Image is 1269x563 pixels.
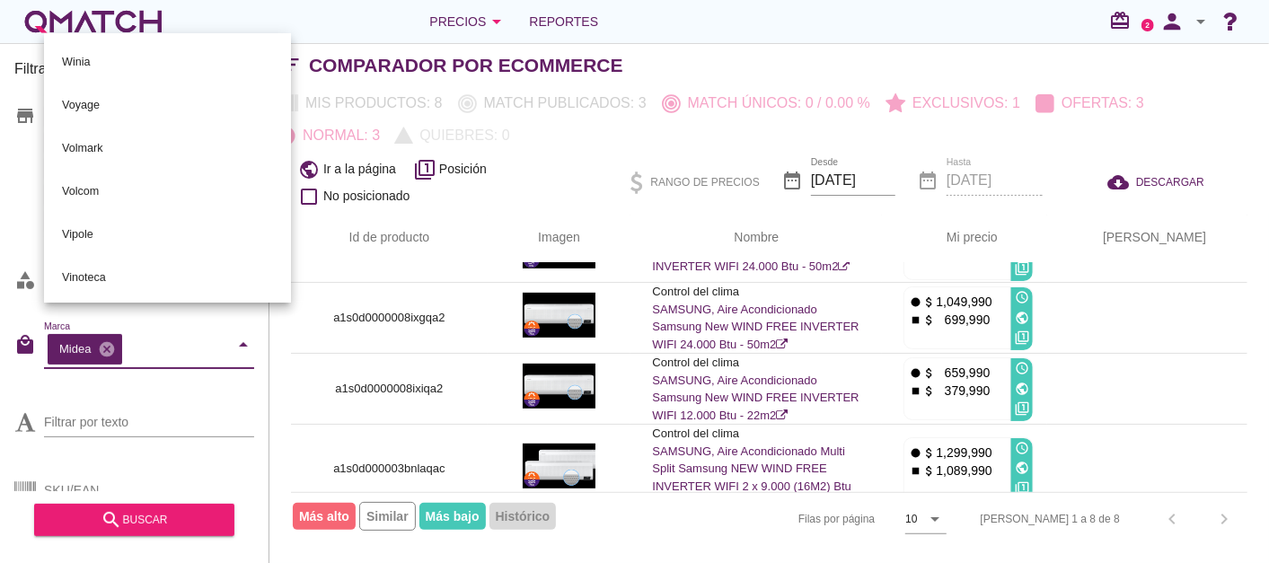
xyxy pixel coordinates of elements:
[882,213,1047,263] th: Mi precio: Not sorted. Activate to sort ascending.
[936,364,990,382] p: 659,990
[1015,382,1029,396] i: public
[48,509,220,531] div: buscar
[909,313,922,327] i: stop
[323,160,396,179] span: Ir a la página
[233,334,254,356] i: arrow_drop_down
[655,87,878,119] button: Match únicos: 0 / 0.00 %
[439,160,487,179] span: Posición
[298,159,320,180] i: public
[489,503,557,530] span: Histórico
[415,4,522,40] button: Precios
[269,119,388,152] button: Normal: 3
[1154,9,1190,34] i: person
[936,444,991,462] p: 1,299,990
[313,460,466,478] p: a1s0d000003bnlaqac
[58,213,277,256] div: Vipole
[291,213,488,263] th: Id de producto: Not sorted.
[14,269,36,291] i: category
[58,256,277,299] div: Vinoteca
[925,508,947,530] i: arrow_drop_down
[781,170,803,191] i: date_range
[1015,261,1029,276] i: filter_1
[1015,441,1029,455] i: access_time
[529,11,598,32] span: Reportes
[1146,21,1150,29] text: 2
[922,295,936,309] i: attach_money
[101,509,122,531] i: search
[1015,401,1029,416] i: filter_1
[1093,166,1219,198] button: DESCARGAR
[1141,19,1154,31] a: 2
[298,186,320,207] i: check_box_outline_blank
[936,382,990,400] p: 379,990
[1136,174,1204,190] span: DESCARGAR
[1109,10,1138,31] i: redeem
[58,299,277,342] div: Vina terrapura
[1190,11,1212,32] i: arrow_drop_down
[922,313,936,327] i: attach_money
[1107,172,1136,193] i: cloud_download
[681,92,870,114] p: Match únicos: 0 / 0.00 %
[34,504,234,536] button: buscar
[309,51,623,80] h2: Comparador por eCommerce
[652,374,859,422] a: SAMSUNG, Aire Acondicionado Samsung New WIND FREE INVERTER WIFI 12.000 Btu - 22m2
[1047,213,1247,263] th: Ripley: Not sorted. Activate to sort ascending.
[652,283,860,301] p: Control del clima
[936,293,991,311] p: 1,049,990
[58,127,277,170] div: Volmark
[905,92,1020,114] p: Exclusivos: 1
[419,503,486,530] span: Más bajo
[878,87,1028,119] button: Exclusivos: 1
[313,380,466,398] p: a1s0d0000008ixiqa2
[295,125,380,146] p: Normal: 3
[1015,330,1029,345] i: filter_1
[1015,311,1029,325] i: public
[313,309,466,327] p: a1s0d0000008ixgqa2
[523,293,595,338] img: a1s0d0000008ixgqa2_190.jpg
[1015,461,1029,475] i: public
[936,311,990,329] p: 699,990
[14,334,36,356] i: local_mall
[922,464,936,478] i: attach_money
[922,366,936,380] i: attach_money
[905,511,917,527] div: 10
[323,187,410,206] span: No posicionado
[652,444,851,511] a: SAMSUNG, Aire Acondicionado Multi Split Samsung NEW WIND FREE INVERTER WIFI 2 x 9.000 (16M2) Btu
[1015,481,1029,496] i: filter_1
[359,502,416,531] span: Similar
[936,462,991,479] p: 1,089,990
[22,4,165,40] a: white-qmatch-logo
[909,366,922,380] i: fiber_manual_record
[652,425,860,443] p: Control del clima
[652,242,859,273] a: Samsung, Aire Acondicionado Samsung INVERTER WIFI 24.000 Btu - 50m2
[414,159,436,180] i: filter_1
[1015,290,1029,304] i: access_time
[523,444,595,488] img: a1s0d000003bnlaqac_190.jpg
[488,213,631,263] th: Imagen: Not sorted.
[909,464,922,478] i: stop
[98,340,116,358] i: cancel
[429,11,507,32] div: Precios
[652,354,860,372] p: Control del clima
[522,4,605,40] a: Reportes
[652,303,859,351] a: SAMSUNG, Aire Acondicionado Samsung New WIND FREE INVERTER WIFI 24.000 Btu - 50m2
[14,105,36,127] i: store
[58,40,277,84] div: Winia
[981,511,1120,527] div: [PERSON_NAME] 1 a 8 de 8
[922,446,936,460] i: attach_money
[909,446,922,460] i: fiber_manual_record
[486,11,507,32] i: arrow_drop_down
[630,213,882,263] th: Nombre: Not sorted.
[58,170,277,213] div: Volcom
[909,295,922,309] i: fiber_manual_record
[619,493,947,545] div: Filas por página
[1028,87,1152,119] button: Ofertas: 3
[922,384,936,398] i: attach_money
[59,341,91,357] p: Midea
[523,364,595,409] img: a1s0d0000008ixiqa2_190.jpg
[909,384,922,398] i: stop
[811,166,895,195] input: Desde
[1054,92,1144,114] p: Ofertas: 3
[58,84,277,127] div: Voyage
